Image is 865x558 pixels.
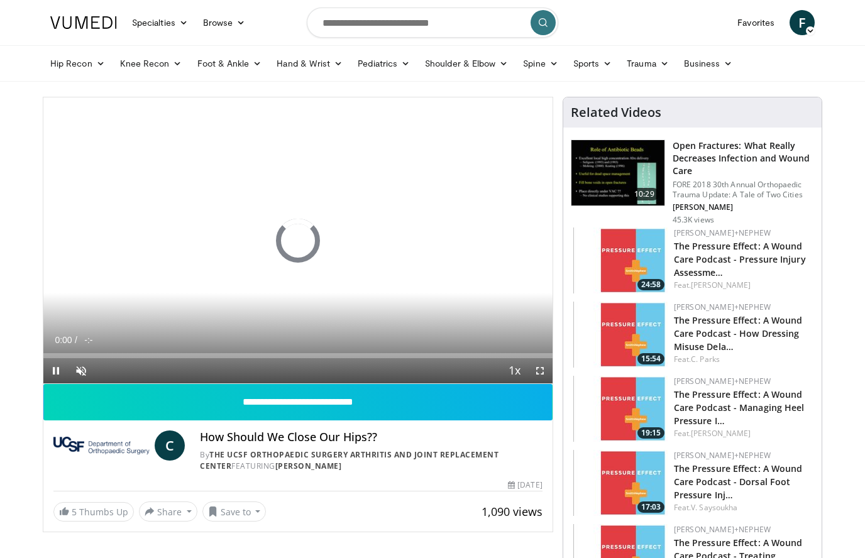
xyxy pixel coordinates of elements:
[573,227,668,293] img: 2a658e12-bd38-46e9-9f21-8239cc81ed40.150x105_q85_crop-smart_upscale.jpg
[84,335,92,345] span: -:-
[674,524,771,535] a: [PERSON_NAME]+Nephew
[566,51,620,76] a: Sports
[53,502,134,522] a: 5 Thumbs Up
[190,51,270,76] a: Foot & Ankle
[571,105,661,120] h4: Related Videos
[790,10,815,35] a: F
[43,353,553,358] div: Progress Bar
[674,240,806,278] a: The Pressure Effect: A Wound Care Podcast - Pressure Injury Assessme…
[691,502,737,513] a: V. Saysoukha
[269,51,350,76] a: Hand & Wrist
[417,51,515,76] a: Shoulder & Elbow
[674,462,803,501] a: The Pressure Effect: A Wound Care Podcast - Dorsal Foot Pressure Inj…
[691,354,720,364] a: C. Parks
[43,51,113,76] a: Hip Recon
[674,354,812,365] div: Feat.
[571,140,664,205] img: ded7be61-cdd8-40fc-98a3-de551fea390e.150x105_q85_crop-smart_upscale.jpg
[674,502,812,513] div: Feat.
[113,51,190,76] a: Knee Recon
[571,139,814,225] a: 10:29 Open Fractures: What Really Decreases Infection and Wound Care FORE 2018 30th Annual Orthop...
[202,501,267,522] button: Save to
[629,188,659,200] span: 10:29
[43,97,553,384] video-js: Video Player
[673,202,814,212] p: [PERSON_NAME]
[69,358,94,383] button: Unmute
[674,428,812,439] div: Feat.
[482,504,543,519] span: 1,090 views
[508,479,542,491] div: [DATE]
[673,139,814,177] h3: Open Fractures: What Really Decreases Infection and Wound Care
[673,180,814,200] p: FORE 2018 30th Annual Orthopaedic Trauma Update: A Tale of Two Cities
[619,51,676,76] a: Trauma
[637,427,664,439] span: 19:15
[637,279,664,290] span: 24:58
[573,376,668,442] a: 19:15
[155,430,185,461] a: C
[275,461,342,471] a: [PERSON_NAME]
[674,388,805,427] a: The Pressure Effect: A Wound Care Podcast - Managing Heel Pressure I…
[691,280,751,290] a: [PERSON_NAME]
[573,227,668,293] a: 24:58
[573,376,668,442] img: 60a7b2e5-50df-40c4-868a-521487974819.150x105_q85_crop-smart_upscale.jpg
[43,358,69,383] button: Pause
[139,501,197,522] button: Share
[72,506,77,518] span: 5
[691,428,751,439] a: [PERSON_NAME]
[674,450,771,461] a: [PERSON_NAME]+Nephew
[307,8,558,38] input: Search topics, interventions
[573,450,668,516] a: 17:03
[676,51,741,76] a: Business
[674,376,771,386] a: [PERSON_NAME]+Nephew
[200,430,542,444] h4: How Should We Close Our Hips??
[573,302,668,368] a: 15:54
[573,302,668,368] img: 61e02083-5525-4adc-9284-c4ef5d0bd3c4.150x105_q85_crop-smart_upscale.jpg
[674,302,771,312] a: [PERSON_NAME]+Nephew
[200,449,499,471] a: The UCSF Orthopaedic Surgery Arthritis and Joint Replacement Center
[674,227,771,238] a: [PERSON_NAME]+Nephew
[573,450,668,516] img: d68379d8-97de-484f-9076-f39c80eee8eb.150x105_q85_crop-smart_upscale.jpg
[55,335,72,345] span: 0:00
[637,501,664,513] span: 17:03
[502,358,527,383] button: Playback Rate
[637,353,664,364] span: 15:54
[196,10,253,35] a: Browse
[527,358,553,383] button: Fullscreen
[674,314,803,353] a: The Pressure Effect: A Wound Care Podcast - How Dressing Misuse Dela…
[75,335,77,345] span: /
[515,51,565,76] a: Spine
[673,215,714,225] p: 45.3K views
[50,16,117,29] img: VuMedi Logo
[53,430,150,461] img: The UCSF Orthopaedic Surgery Arthritis and Joint Replacement Center
[730,10,782,35] a: Favorites
[674,280,812,291] div: Feat.
[124,10,196,35] a: Specialties
[200,449,542,472] div: By FEATURING
[350,51,417,76] a: Pediatrics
